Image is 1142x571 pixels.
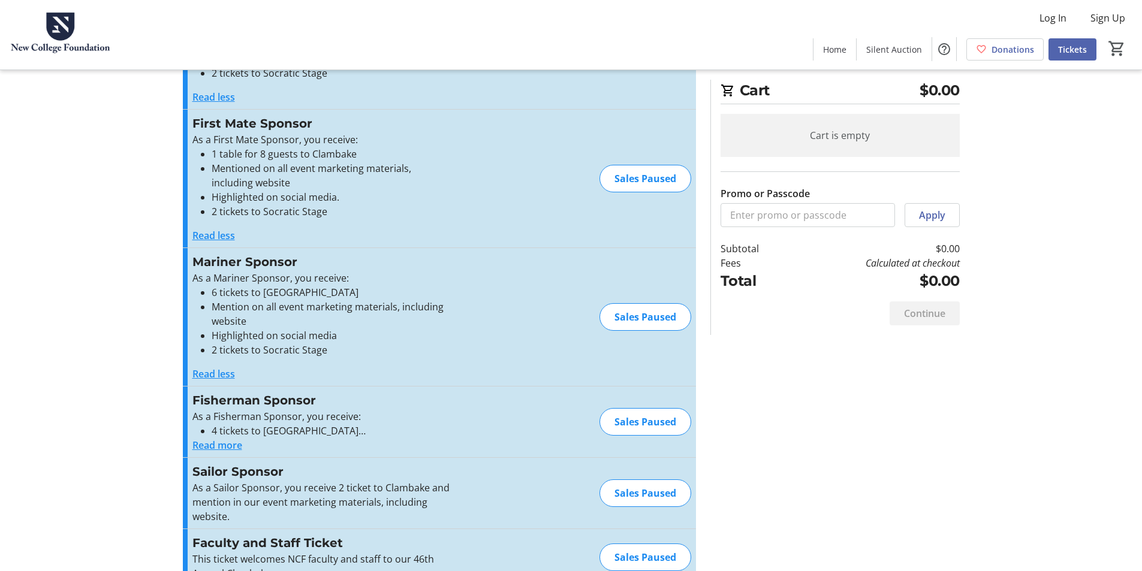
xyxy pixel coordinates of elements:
td: $0.00 [790,270,959,292]
li: 2 tickets to Socratic Stage [212,66,454,80]
div: Sales Paused [599,408,691,436]
button: Apply [905,203,960,227]
span: Donations [992,43,1034,56]
button: Read less [192,90,235,104]
h3: Fisherman Sponsor [192,391,454,409]
span: Tickets [1058,43,1087,56]
a: Tickets [1048,38,1096,61]
p: As a First Mate Sponsor, you receive: [192,132,454,147]
li: 4 tickets to [GEOGRAPHIC_DATA] [212,424,454,438]
p: As a Mariner Sponsor, you receive: [192,271,454,285]
p: As a Sailor Sponsor, you receive 2 ticket to Clambake and mention in our event marketing material... [192,481,454,524]
h3: First Mate Sponsor [192,114,454,132]
span: Silent Auction [866,43,922,56]
button: Cart [1106,38,1128,59]
h3: Mariner Sponsor [192,253,454,271]
label: Promo or Passcode [721,186,810,201]
span: Sign Up [1090,11,1125,25]
li: Highlighted on social media. [212,190,454,204]
li: Mention on all event marketing materials, including website [212,300,454,328]
div: Sales Paused [599,303,691,331]
li: 2 tickets to Socratic Stage [212,343,454,357]
td: Fees [721,256,790,270]
a: Silent Auction [857,38,932,61]
input: Enter promo or passcode [721,203,895,227]
li: 2 tickets to Socratic Stage [212,204,454,219]
div: Sales Paused [599,165,691,192]
img: New College Foundation's Logo [7,5,114,65]
h3: Faculty and Staff Ticket [192,534,454,552]
a: Home [813,38,856,61]
p: As a Fisherman Sponsor, you receive: [192,409,454,424]
h2: Cart [721,80,960,104]
button: Read less [192,367,235,381]
li: 1 table for 8 guests to Clambake [212,147,454,161]
li: Mentioned on all event marketing materials, including website [212,161,454,190]
button: Read less [192,228,235,243]
span: Log In [1039,11,1066,25]
span: $0.00 [920,80,960,101]
span: Home [823,43,846,56]
div: Cart is empty [721,114,960,157]
li: 6 tickets to [GEOGRAPHIC_DATA] [212,285,454,300]
td: $0.00 [790,241,959,256]
td: Calculated at checkout [790,256,959,270]
h3: Sailor Sponsor [192,463,454,481]
li: Highlighted on social media [212,328,454,343]
span: Apply [919,208,945,222]
div: Sales Paused [599,479,691,507]
button: Sign Up [1081,8,1135,28]
div: Sales Paused [599,543,691,571]
td: Total [721,270,790,292]
button: Help [932,37,956,61]
td: Subtotal [721,241,790,256]
a: Donations [966,38,1044,61]
button: Read more [192,438,242,452]
button: Log In [1030,8,1076,28]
